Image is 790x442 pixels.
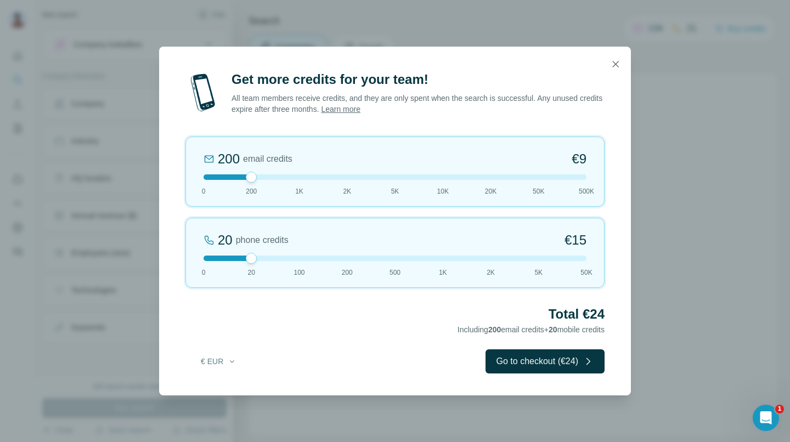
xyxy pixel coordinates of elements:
[294,268,304,277] span: 100
[390,268,400,277] span: 500
[458,325,605,334] span: Including email credits + mobile credits
[232,93,605,115] p: All team members receive credits, and they are only spent when the search is successful. Any unus...
[343,186,351,196] span: 2K
[488,325,501,334] span: 200
[321,105,360,114] a: Learn more
[295,186,303,196] span: 1K
[775,405,784,413] span: 1
[193,352,244,371] button: € EUR
[236,234,289,247] span: phone credits
[342,268,353,277] span: 200
[572,150,586,168] span: €9
[534,268,543,277] span: 5K
[486,349,605,373] button: Go to checkout (€24)
[246,186,257,196] span: 200
[391,186,399,196] span: 5K
[487,268,495,277] span: 2K
[753,405,779,431] iframe: Intercom live chat
[549,325,557,334] span: 20
[218,231,233,249] div: 20
[579,186,594,196] span: 500K
[485,186,496,196] span: 20K
[533,186,544,196] span: 50K
[243,152,292,166] span: email credits
[437,186,449,196] span: 10K
[248,268,255,277] span: 20
[218,150,240,168] div: 200
[202,186,206,196] span: 0
[580,268,592,277] span: 50K
[565,231,586,249] span: €15
[439,268,447,277] span: 1K
[185,305,605,323] h2: Total €24
[202,268,206,277] span: 0
[185,71,221,115] img: mobile-phone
